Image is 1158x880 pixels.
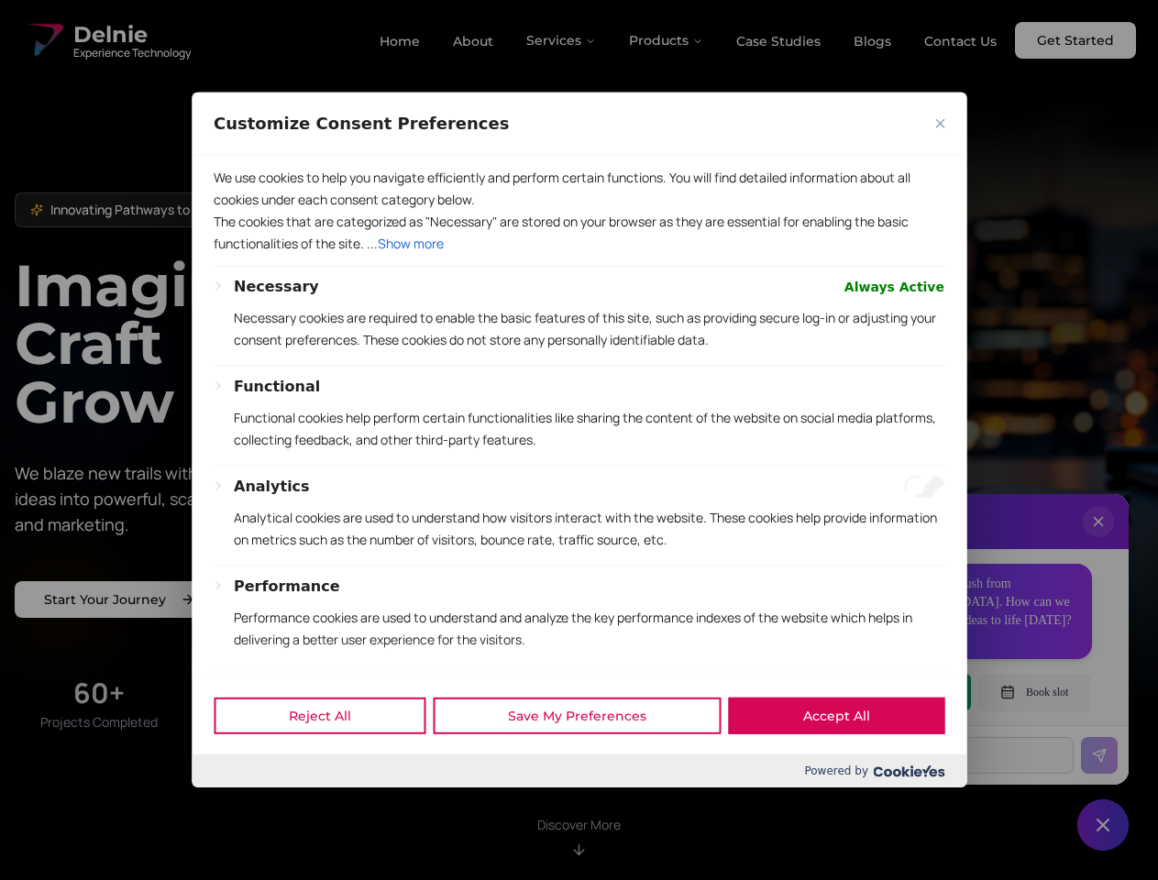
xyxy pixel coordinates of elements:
[214,698,425,734] button: Reject All
[192,754,966,787] div: Powered by
[234,407,944,451] p: Functional cookies help perform certain functionalities like sharing the content of the website o...
[234,576,340,598] button: Performance
[234,376,320,398] button: Functional
[214,167,944,211] p: We use cookies to help you navigate efficiently and perform certain functions. You will find deta...
[728,698,944,734] button: Accept All
[234,276,319,298] button: Necessary
[935,119,944,128] img: Close
[214,113,509,135] span: Customize Consent Preferences
[234,476,310,498] button: Analytics
[234,607,944,651] p: Performance cookies are used to understand and analyze the key performance indexes of the website...
[214,211,944,255] p: The cookies that are categorized as "Necessary" are stored on your browser as they are essential ...
[234,307,944,351] p: Necessary cookies are required to enable the basic features of this site, such as providing secur...
[378,233,444,255] button: Show more
[234,507,944,551] p: Analytical cookies are used to understand how visitors interact with the website. These cookies h...
[873,765,944,777] img: Cookieyes logo
[433,698,721,734] button: Save My Preferences
[844,276,944,298] span: Always Active
[904,476,944,498] input: Enable Analytics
